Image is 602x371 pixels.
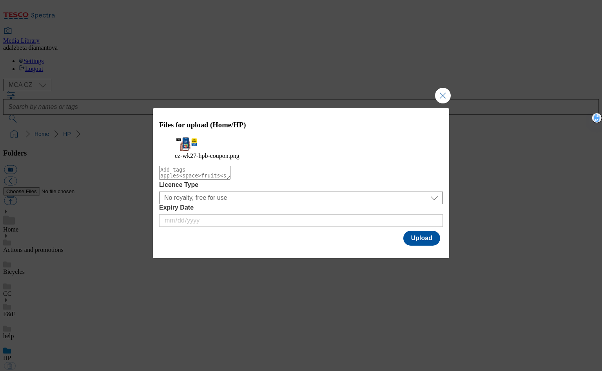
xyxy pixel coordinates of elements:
button: Upload [403,231,440,246]
div: Modal [153,108,449,258]
h3: Files for upload (Home/HP) [159,121,443,129]
button: Close Modal [435,88,451,103]
label: Licence Type [159,181,443,188]
figcaption: cz-wk27-hpb-coupon.png [175,152,427,159]
label: Expiry Date [159,204,443,211]
img: preview [175,137,198,151]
